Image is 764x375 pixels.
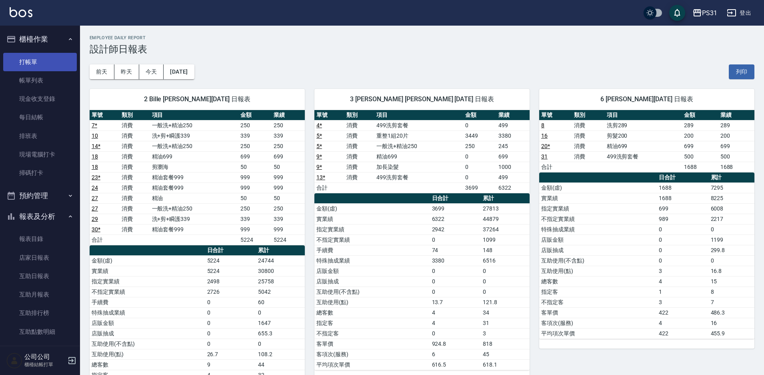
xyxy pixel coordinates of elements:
td: 0 [463,120,496,130]
td: 0 [463,151,496,162]
td: 339 [272,130,305,141]
td: 互助使用(不含點) [539,255,657,266]
td: 消費 [120,130,150,141]
td: 消費 [572,120,605,130]
td: 0 [657,235,709,245]
td: 消費 [120,172,150,182]
td: 250 [238,203,272,214]
td: 5042 [256,287,305,297]
td: 1688 [682,162,718,172]
td: 精油699 [374,151,463,162]
td: 0 [709,255,754,266]
td: 250 [238,120,272,130]
span: 2 Bille [PERSON_NAME][DATE] 日報表 [99,95,295,103]
th: 項目 [150,110,238,120]
a: 互助業績報表 [3,341,77,359]
td: 50 [272,162,305,172]
td: 金額(虛) [90,255,205,266]
td: 3449 [463,130,496,141]
td: 0 [256,307,305,318]
td: 250 [272,141,305,151]
button: [DATE] [164,64,194,79]
td: 618.1 [481,359,530,370]
td: 8225 [709,193,754,203]
td: 2498 [205,276,256,287]
th: 累計 [481,193,530,204]
td: 洗剪289 [605,120,682,130]
td: 121.8 [481,297,530,307]
td: 25758 [256,276,305,287]
td: 客單價 [539,307,657,318]
td: 699 [238,151,272,162]
td: 店販金額 [539,235,657,245]
td: 1 [657,287,709,297]
td: 34 [481,307,530,318]
img: Logo [10,7,32,17]
table: a dense table [539,110,754,172]
td: 6322 [496,182,530,193]
td: 消費 [572,130,605,141]
td: 3699 [463,182,496,193]
td: 1199 [709,235,754,245]
a: 店家日報表 [3,249,77,267]
td: 0 [205,328,256,339]
td: 27813 [481,203,530,214]
th: 項目 [374,110,463,120]
h3: 設計師日報表 [90,44,754,55]
td: 26.7 [205,349,256,359]
td: 5224 [205,266,256,276]
td: 24744 [256,255,305,266]
td: 422 [657,307,709,318]
img: Person [6,353,22,369]
td: 339 [238,130,272,141]
td: 6 [430,349,481,359]
td: 1647 [256,318,305,328]
td: 3380 [430,255,481,266]
td: 44879 [481,214,530,224]
td: 指定實業績 [539,203,657,214]
th: 單號 [90,110,120,120]
td: 8 [709,287,754,297]
a: 31 [541,153,548,160]
button: 預約管理 [3,185,77,206]
a: 報表目錄 [3,230,77,248]
button: PS31 [689,5,720,21]
a: 帳單列表 [3,71,77,90]
td: 699 [496,151,530,162]
td: 200 [718,130,754,141]
td: 特殊抽成業績 [90,307,205,318]
td: 金額(虛) [539,182,657,193]
th: 累計 [256,245,305,256]
a: 29 [92,216,98,222]
a: 18 [92,153,98,160]
td: 精油699 [605,141,682,151]
td: 1688 [718,162,754,172]
td: 店販金額 [314,266,430,276]
td: 250 [463,141,496,151]
td: 互助使用(不含點) [90,339,205,349]
td: 4 [657,276,709,287]
a: 排班表 [3,127,77,145]
td: 消費 [120,120,150,130]
td: 互助使用(點) [539,266,657,276]
td: 0 [481,276,530,287]
td: 250 [272,120,305,130]
td: 0 [657,255,709,266]
td: 13.7 [430,297,481,307]
td: 60 [256,297,305,307]
a: 互助點數明細 [3,323,77,341]
td: 消費 [120,214,150,224]
td: 一般洗+精油250 [150,203,238,214]
td: 消費 [344,151,374,162]
span: 3 [PERSON_NAME] [PERSON_NAME] [DATE] 日報表 [324,95,520,103]
td: 250 [272,203,305,214]
td: 0 [430,328,481,339]
a: 10 [92,132,98,139]
th: 日合計 [430,193,481,204]
td: 3699 [430,203,481,214]
td: 6516 [481,255,530,266]
th: 日合計 [205,245,256,256]
td: 44 [256,359,305,370]
td: 6008 [709,203,754,214]
td: 924.8 [430,339,481,349]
